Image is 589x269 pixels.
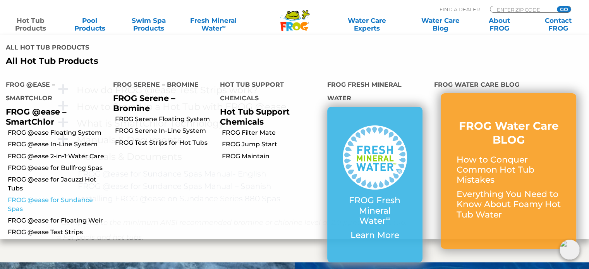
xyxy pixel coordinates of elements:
[222,140,321,149] a: FROG Jump Start
[343,125,407,244] a: FROG Fresh Mineral Water∞ Learn More
[126,17,172,32] a: Swim SpaProducts
[67,17,112,32] a: PoolProducts
[6,78,101,107] h4: FROG @ease – SmartChlor
[343,195,407,226] p: FROG Fresh Mineral Water
[113,78,209,93] h4: FROG Serene – Bromine
[6,56,288,66] a: All Hot Tub Products
[8,17,53,32] a: Hot TubProducts
[6,107,101,126] p: FROG @ease – SmartChlor
[8,228,107,236] a: FROG @ease Test Strips
[8,140,107,149] a: FROG @ease In-Line System
[6,41,288,56] h4: All Hot Tub Products
[327,78,423,107] h4: FROG Fresh Mineral Water
[115,127,215,135] a: FROG Serene In-Line System
[8,196,107,213] a: FROG @ease for Sundance Spas
[440,6,480,13] p: Find A Dealer
[220,107,316,126] p: Hot Tub Support Chemicals
[417,17,463,32] a: Water CareBlog
[222,24,225,29] sup: ∞
[8,216,107,225] a: FROG @ease for Floating Weir
[330,17,404,32] a: Water CareExperts
[8,164,107,172] a: FROG @ease for Bullfrog Spas
[220,78,316,107] h4: Hot Tub Support Chemicals
[560,240,580,260] img: openIcon
[115,139,215,147] a: FROG Test Strips for Hot Tubs
[456,119,561,147] h3: FROG Water Care BLOG
[115,115,215,123] a: FROG Serene Floating System
[57,233,144,242] em: ∞ For pools and hot tubs.
[557,6,571,12] input: GO
[8,175,107,193] a: FROG @ease for Jacuzzi Hot Tubs
[456,189,561,220] p: Everything You Need to Know About Foamy Hot Tub Water
[8,152,107,161] a: FROG @ease 2-in-1 Water Care
[113,93,209,113] p: FROG Serene – Bromine
[456,119,561,224] a: FROG Water Care BLOG How to Conquer Common Hot Tub Mistakes Everything You Need to Know About Foa...
[434,78,583,93] h4: FROG Water Care Blog
[222,152,321,161] a: FROG Maintain
[222,129,321,137] a: FROG Filter Mate
[185,17,242,32] a: Fresh MineralWater∞
[476,17,522,32] a: AboutFROG
[536,17,581,32] a: ContactFROG
[386,214,390,222] sup: ∞
[8,129,107,137] a: FROG @ease Floating System
[343,230,407,240] p: Learn More
[456,155,561,185] p: How to Conquer Common Hot Tub Mistakes
[496,6,548,13] input: Zip Code Form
